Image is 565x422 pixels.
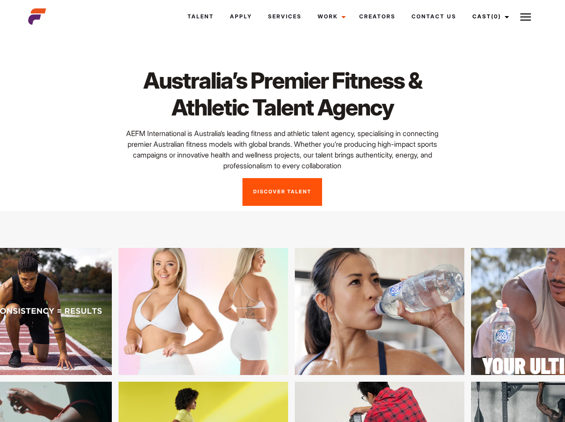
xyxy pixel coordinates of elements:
img: htfyg [90,248,259,375]
span: (0) [491,13,501,20]
a: Contact Us [404,4,464,29]
a: Services [260,4,310,29]
p: AEFM International is Australia’s leading fitness and athletic talent agency, specialising in con... [115,128,450,171]
h1: Australia’s Premier Fitness & Athletic Talent Agency [115,67,450,121]
a: Talent [179,4,222,29]
img: Burger icon [520,12,531,22]
img: cropped-aefm-brand-fav-22-square.png [28,8,46,26]
a: Apply [222,4,260,29]
img: 6 [266,248,436,375]
a: Work [310,4,351,29]
a: Cast(0) [464,4,514,29]
a: Discover Talent [242,178,322,206]
a: Creators [351,4,404,29]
